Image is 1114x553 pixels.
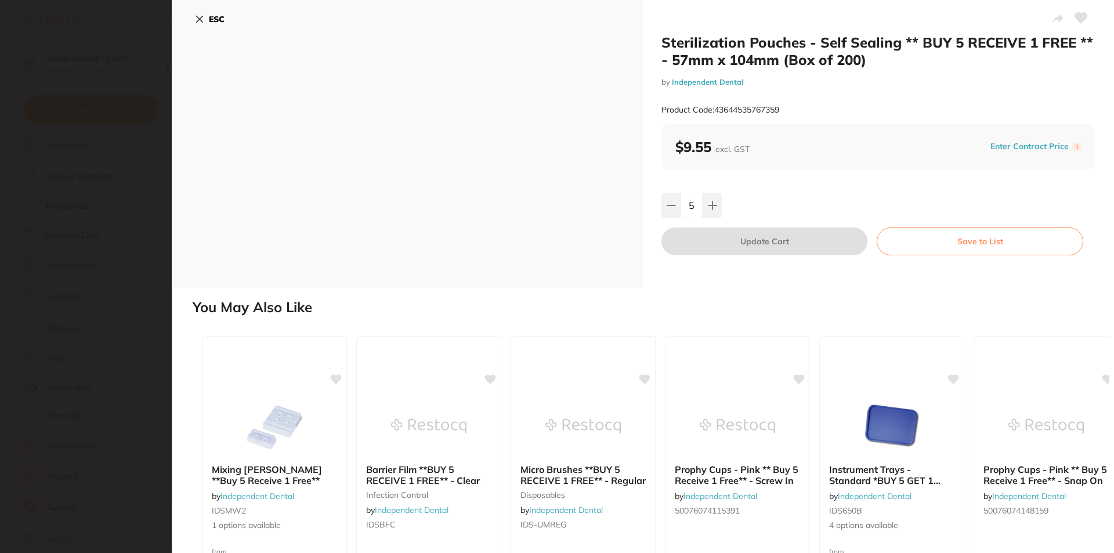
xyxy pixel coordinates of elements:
small: IDSMW2 [212,506,337,515]
span: by [983,491,1066,501]
button: Enter Contract Price [987,141,1072,152]
small: IDS-UMREG [520,520,646,529]
small: by [661,78,1095,86]
img: Mixing Wells **Buy 5 Receive 1 Free** [237,397,312,455]
a: Independent Dental [672,77,743,86]
h2: You May Also Like [193,299,1109,316]
span: 4 options available [829,520,954,532]
b: $9.55 [675,138,750,156]
small: IDS650B [829,506,954,515]
a: Independent Dental [220,491,294,501]
img: Instrument Trays - Standard *BUY 5 GET 1 FREE* [854,397,929,455]
b: Instrument Trays - Standard *BUY 5 GET 1 FREE* [829,464,954,486]
span: by [212,491,294,501]
b: ESC [209,14,225,24]
b: Prophy Cups - Pink ** Buy 5 Receive 1 Free** - Snap On [983,464,1109,486]
button: Update Cart [661,227,867,255]
span: excl. GST [715,144,750,154]
b: Prophy Cups - Pink ** Buy 5 Receive 1 Free** - Screw In [675,464,800,486]
h2: Sterilization Pouches - Self Sealing ** BUY 5 RECEIVE 1 FREE ** - 57mm x 104mm (Box of 200) [661,34,1095,68]
small: infection control [366,490,491,500]
small: 50076074148159 [983,506,1109,515]
small: 50076074115391 [675,506,800,515]
b: Barrier Film **BUY 5 RECEIVE 1 FREE** - Clear [366,464,491,486]
span: by [366,505,449,515]
a: Independent Dental [683,491,757,501]
b: Micro Brushes **BUY 5 RECEIVE 1 FREE** - Regular [520,464,646,486]
span: 1 options available [212,520,337,532]
a: Independent Dental [992,491,1066,501]
b: Mixing Wells **Buy 5 Receive 1 Free** [212,464,337,486]
img: Prophy Cups - Pink ** Buy 5 Receive 1 Free** - Screw In [700,397,775,455]
span: by [829,491,912,501]
span: by [675,491,757,501]
small: IDSBFC [366,520,491,529]
button: ESC [195,9,225,29]
a: Independent Dental [529,505,603,515]
img: Prophy Cups - Pink ** Buy 5 Receive 1 Free** - Snap On [1008,397,1084,455]
label: i [1072,142,1082,151]
span: by [520,505,603,515]
a: Independent Dental [838,491,912,501]
small: disposables [520,490,646,500]
a: Independent Dental [375,505,449,515]
small: Product Code: 43644535767359 [661,105,779,115]
img: Barrier Film **BUY 5 RECEIVE 1 FREE** - Clear [391,397,466,455]
button: Save to List [877,227,1083,255]
img: Micro Brushes **BUY 5 RECEIVE 1 FREE** - Regular [545,397,621,455]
